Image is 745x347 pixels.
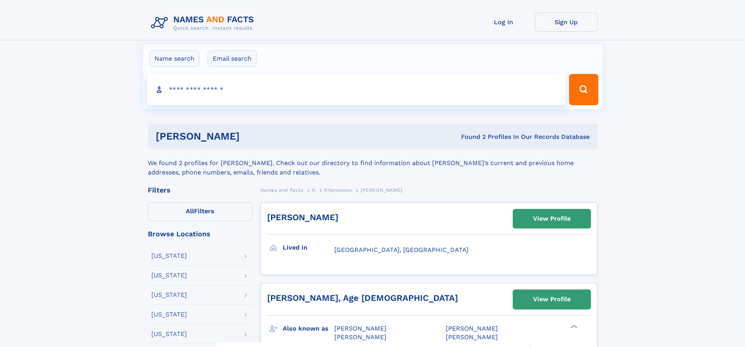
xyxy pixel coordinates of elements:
[151,311,187,318] div: [US_STATE]
[533,210,571,228] div: View Profile
[267,293,458,303] a: [PERSON_NAME], Age [DEMOGRAPHIC_DATA]
[147,74,566,105] input: search input
[151,272,187,279] div: [US_STATE]
[283,322,334,335] h3: Also known as
[535,13,598,32] a: Sign Up
[283,241,334,254] h3: Lived in
[361,187,402,193] span: [PERSON_NAME]
[334,246,469,254] span: [GEOGRAPHIC_DATA], [GEOGRAPHIC_DATA]
[148,187,253,194] div: Filters
[324,187,352,193] span: Kitanosono
[350,133,590,141] div: Found 2 Profiles In Our Records Database
[312,187,316,193] span: K
[569,324,578,329] div: ❯
[156,131,350,141] h1: [PERSON_NAME]
[533,290,571,308] div: View Profile
[569,74,598,105] button: Search Button
[513,209,591,228] a: View Profile
[324,185,352,195] a: Kitanosono
[148,202,253,221] label: Filters
[148,149,598,177] div: We found 2 profiles for [PERSON_NAME]. Check out our directory to find information about [PERSON_...
[472,13,535,32] a: Log In
[513,290,591,309] a: View Profile
[446,333,498,341] span: [PERSON_NAME]
[151,253,187,259] div: [US_STATE]
[208,50,257,67] label: Email search
[151,292,187,298] div: [US_STATE]
[446,325,498,332] span: [PERSON_NAME]
[334,325,386,332] span: [PERSON_NAME]
[148,13,260,34] img: Logo Names and Facts
[148,230,253,237] div: Browse Locations
[186,207,194,215] span: All
[334,333,386,341] span: [PERSON_NAME]
[151,331,187,337] div: [US_STATE]
[149,50,199,67] label: Name search
[267,212,338,222] a: [PERSON_NAME]
[312,185,316,195] a: K
[260,185,303,195] a: Names and Facts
